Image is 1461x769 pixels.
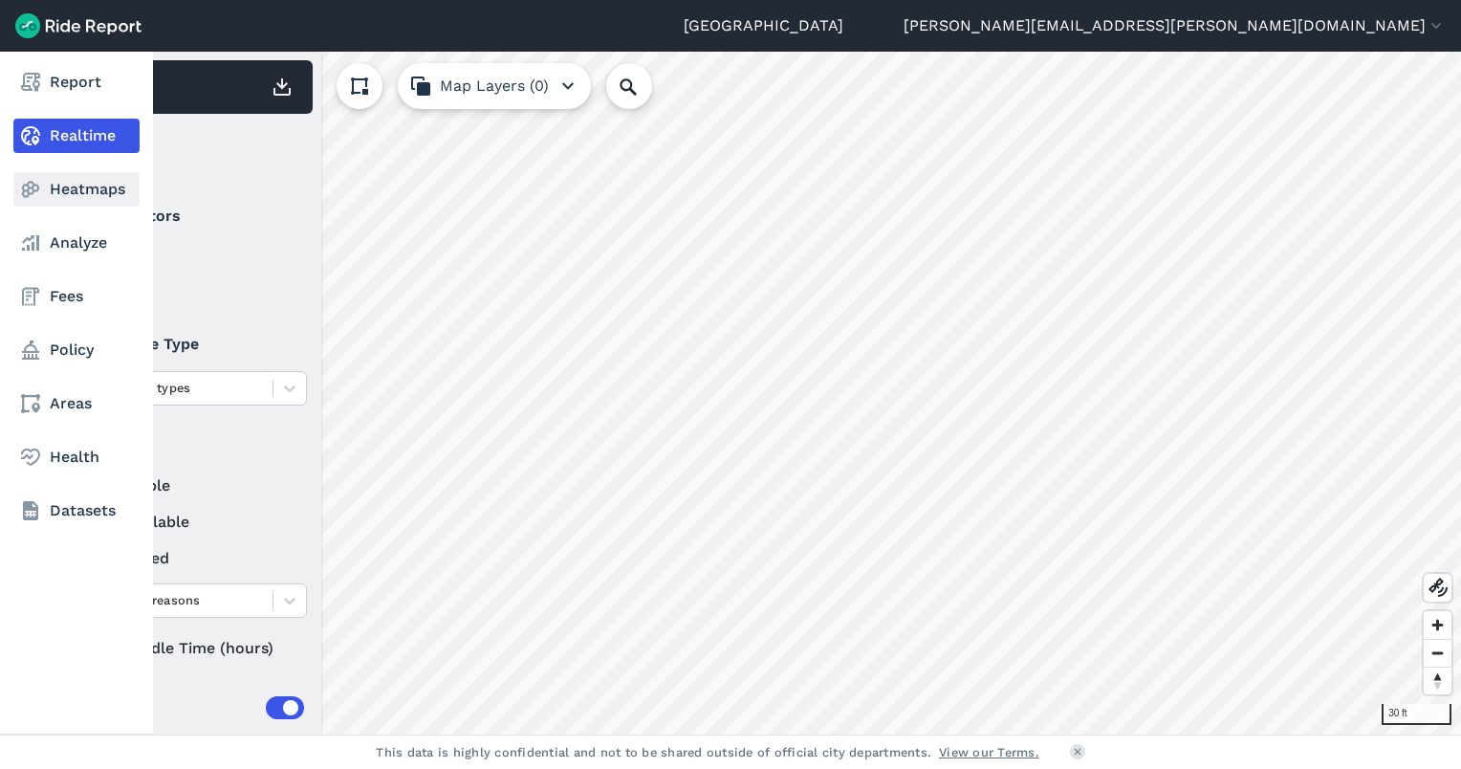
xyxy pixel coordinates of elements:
[77,681,304,735] summary: Areas
[77,189,304,243] summary: Operators
[13,65,140,99] a: Report
[70,122,313,182] div: Filter
[77,318,304,371] summary: Vehicle Type
[13,386,140,421] a: Areas
[77,631,307,666] div: Idle Time (hours)
[13,279,140,314] a: Fees
[1424,611,1451,639] button: Zoom in
[77,511,307,534] label: unavailable
[77,547,307,570] label: reserved
[904,14,1446,37] button: [PERSON_NAME][EMAIL_ADDRESS][PERSON_NAME][DOMAIN_NAME]
[1424,639,1451,667] button: Zoom out
[15,13,142,38] img: Ride Report
[398,63,591,109] button: Map Layers (0)
[103,696,304,719] div: Areas
[13,172,140,207] a: Heatmaps
[77,243,307,266] label: Bird
[939,743,1039,761] a: View our Terms.
[77,474,307,497] label: available
[61,52,1461,735] canvas: Map
[13,440,140,474] a: Health
[1382,704,1451,725] div: 30 ft
[77,279,307,302] label: Lime
[1424,667,1451,694] button: Reset bearing to north
[13,494,140,528] a: Datasets
[77,421,304,474] summary: Status
[684,14,843,37] a: [GEOGRAPHIC_DATA]
[606,63,683,109] input: Search Location or Vehicles
[13,226,140,260] a: Analyze
[13,119,140,153] a: Realtime
[13,333,140,367] a: Policy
